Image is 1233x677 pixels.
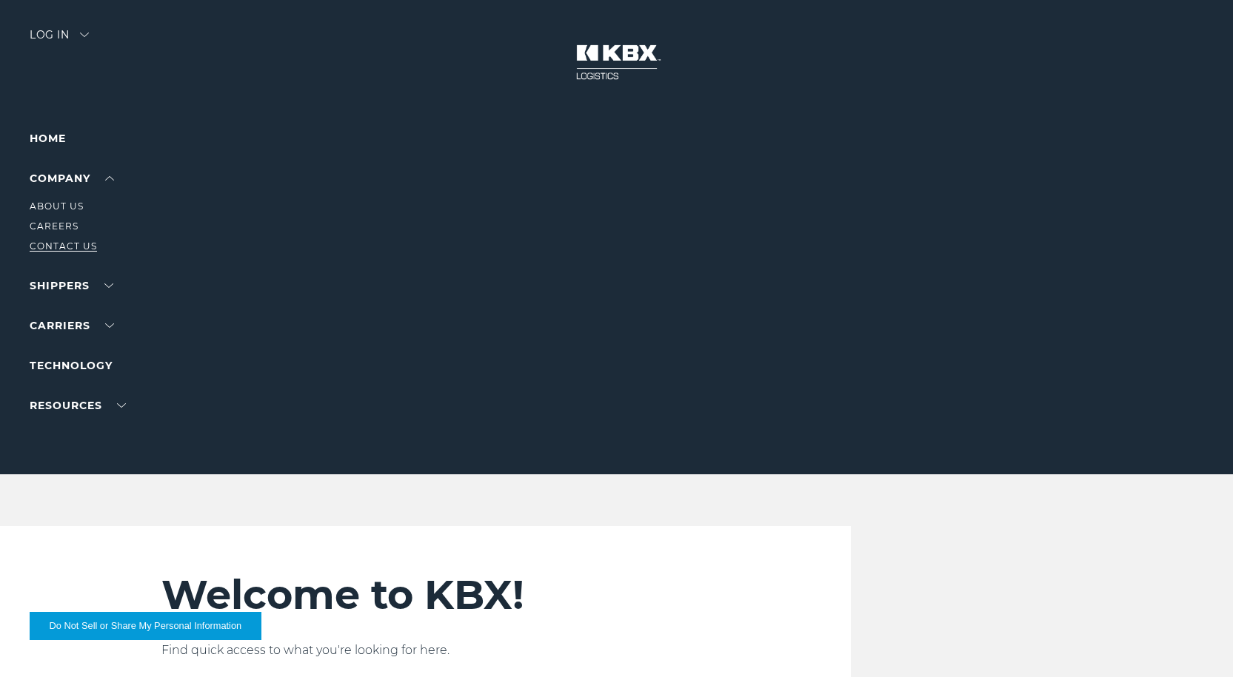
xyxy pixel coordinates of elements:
[30,220,78,232] a: Careers
[80,33,89,37] img: arrow
[30,279,113,292] a: SHIPPERS
[561,30,672,95] img: kbx logo
[161,641,716,659] p: Find quick access to what you're looking for here.
[1159,606,1233,677] iframe: Chat Widget
[30,132,66,145] a: Home
[30,399,126,412] a: RESOURCES
[30,319,114,332] a: Carriers
[30,612,261,640] button: Do Not Sell or Share My Personal Information
[30,240,97,252] a: Contact Us
[30,201,84,212] a: About Us
[30,359,113,372] a: Technology
[30,172,114,185] a: Company
[161,570,716,619] h2: Welcome to KBX!
[30,30,89,51] div: Log in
